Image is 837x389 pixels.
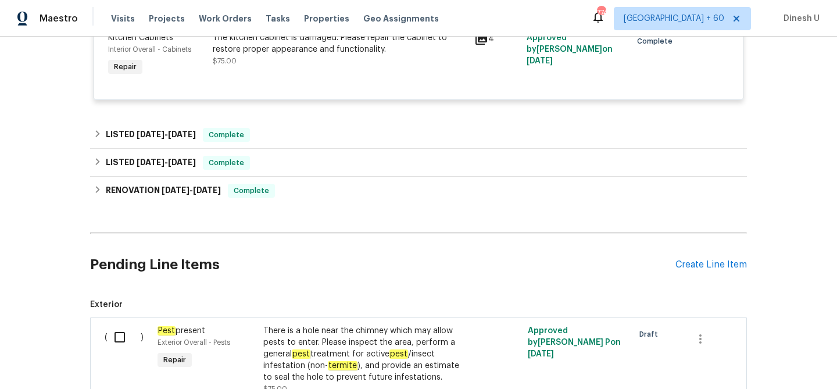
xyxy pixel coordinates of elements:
[304,13,349,24] span: Properties
[108,46,191,53] span: Interior Overall - Cabinets
[597,7,605,19] div: 774
[137,158,196,166] span: -
[389,349,408,359] em: pest
[158,326,205,336] span: present
[90,149,747,177] div: LISTED [DATE]-[DATE]Complete
[90,238,675,292] h2: Pending Line Items
[168,158,196,166] span: [DATE]
[474,32,520,46] div: 4
[158,339,230,346] span: Exterior Overall - Pests
[109,61,141,73] span: Repair
[158,326,176,336] em: Pest
[90,177,747,205] div: RENOVATION [DATE]-[DATE]Complete
[90,121,747,149] div: LISTED [DATE]-[DATE]Complete
[363,13,439,24] span: Geo Assignments
[779,13,820,24] span: Dinesh U
[137,130,164,138] span: [DATE]
[528,327,621,358] span: Approved by [PERSON_NAME] P on
[204,129,249,141] span: Complete
[162,186,189,194] span: [DATE]
[292,349,310,359] em: pest
[639,329,663,340] span: Draft
[137,130,196,138] span: -
[149,13,185,24] span: Projects
[90,299,747,311] span: Exterior
[159,354,191,366] span: Repair
[162,186,221,194] span: -
[193,186,221,194] span: [DATE]
[213,58,237,65] span: $75.00
[204,157,249,169] span: Complete
[108,34,173,42] span: Kitchen Cabinets
[675,259,747,270] div: Create Line Item
[263,325,468,383] div: There is a hole near the chimney which may allow pests to enter. Please inspect the area, perform...
[328,361,357,370] em: termite
[624,13,724,24] span: [GEOGRAPHIC_DATA] + 60
[106,156,196,170] h6: LISTED
[106,128,196,142] h6: LISTED
[528,350,554,358] span: [DATE]
[213,32,467,55] div: The kitchen cabinet is damaged. Please repair the cabinet to restore proper appearance and functi...
[168,130,196,138] span: [DATE]
[40,13,78,24] span: Maestro
[106,184,221,198] h6: RENOVATION
[527,57,553,65] span: [DATE]
[266,15,290,23] span: Tasks
[137,158,164,166] span: [DATE]
[229,185,274,197] span: Complete
[527,34,613,65] span: Approved by [PERSON_NAME] on
[111,13,135,24] span: Visits
[199,13,252,24] span: Work Orders
[637,35,677,47] span: Complete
